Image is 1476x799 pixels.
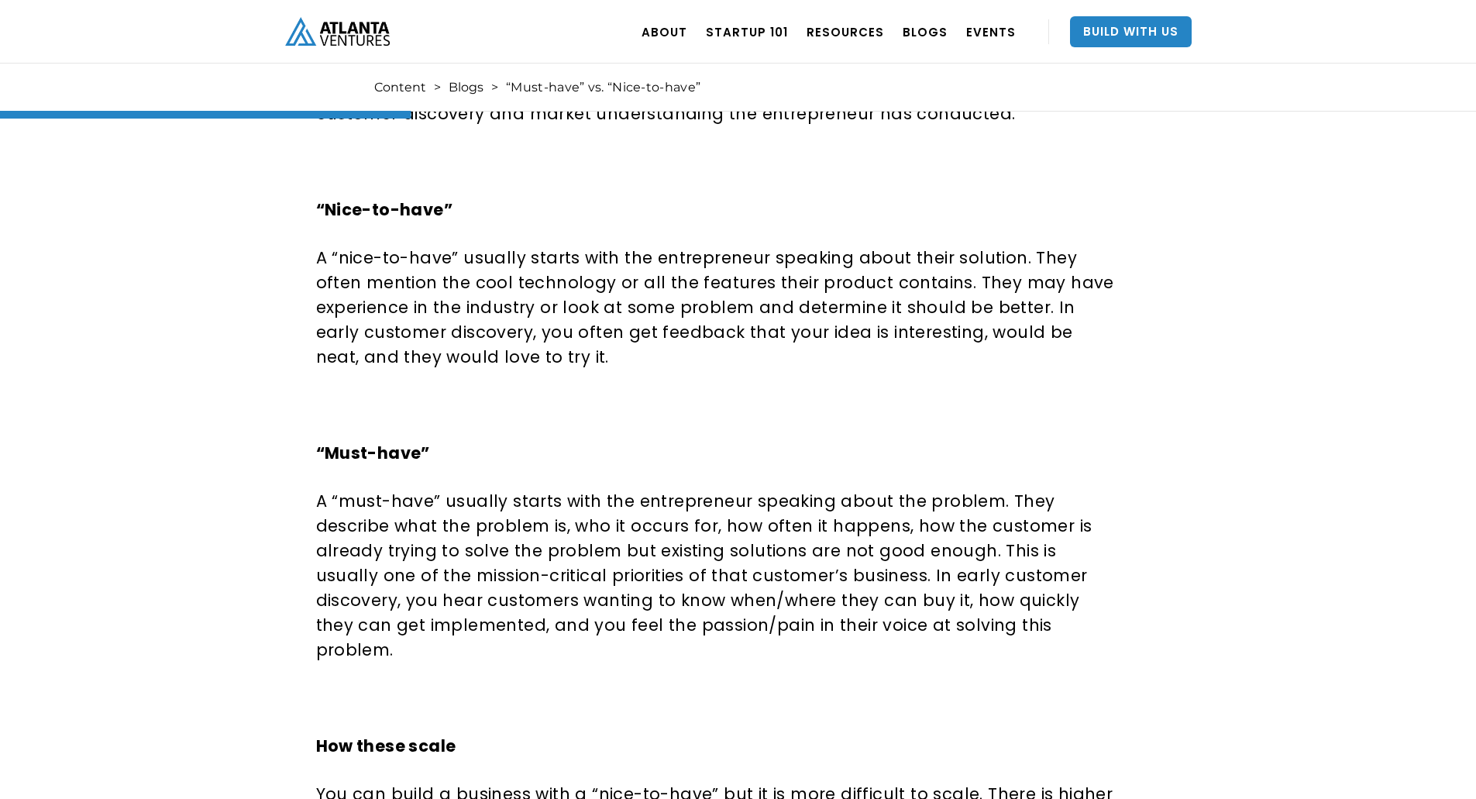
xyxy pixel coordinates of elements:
p: A “nice-to-have” usually starts with the entrepreneur speaking about their solution. They often m... [316,246,1117,370]
strong: How these scale [316,735,456,757]
a: RESOURCES [807,10,884,53]
a: ABOUT [642,10,687,53]
div: > [434,80,441,95]
a: Startup 101 [706,10,788,53]
a: Build With Us [1070,16,1192,47]
a: EVENTS [966,10,1016,53]
a: Blogs [449,80,483,95]
strong: “Nice-to-have” [316,198,453,221]
p: A “must-have” usually starts with the entrepreneur speaking about the problem. They describe what... [316,489,1117,663]
strong: “Must-have” [316,442,430,464]
div: > [491,80,498,95]
a: BLOGS [903,10,948,53]
a: Content [374,80,426,95]
div: “Must-have” vs. “Nice-to-have” [506,80,700,95]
